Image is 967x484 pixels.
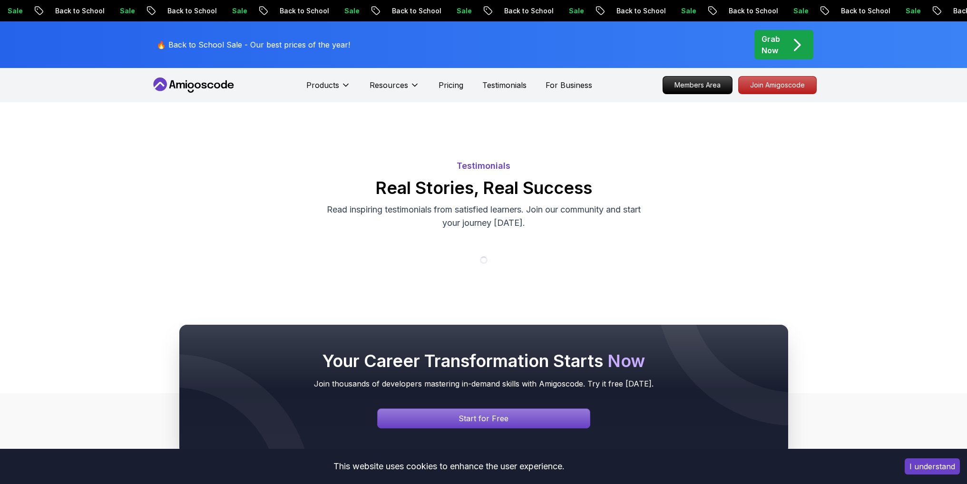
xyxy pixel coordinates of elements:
[7,456,890,477] div: This website uses cookies to enhance the user experience.
[271,6,336,16] p: Back to School
[482,79,527,91] a: Testimonials
[377,408,590,428] a: Signin page
[47,6,111,16] p: Back to School
[159,6,224,16] p: Back to School
[198,378,769,389] p: Join thousands of developers mastering in-demand skills with Amigoscode. Try it free [DATE].
[198,351,769,370] h2: Your Career Transformation Starts
[785,6,815,16] p: Sale
[336,6,366,16] p: Sale
[546,79,592,91] a: For Business
[306,79,339,91] p: Products
[224,6,254,16] p: Sale
[306,79,351,98] button: Products
[370,79,420,98] button: Resources
[897,6,928,16] p: Sale
[663,77,732,94] p: Members Area
[459,413,508,424] p: Start for Free
[738,76,817,94] a: Join Amigoscode
[607,350,645,371] span: Now
[762,33,780,56] p: Grab Now
[448,6,479,16] p: Sale
[370,79,408,91] p: Resources
[832,6,897,16] p: Back to School
[905,458,960,474] button: Accept cookies
[739,77,816,94] p: Join Amigoscode
[156,39,350,50] p: 🔥 Back to School Sale - Our best prices of the year!
[439,79,463,91] a: Pricing
[151,159,817,173] p: Testimonials
[151,178,817,197] h2: Real Stories, Real Success
[560,6,591,16] p: Sale
[324,203,644,230] p: Read inspiring testimonials from satisfied learners. Join our community and start your journey [D...
[111,6,142,16] p: Sale
[496,6,560,16] p: Back to School
[720,6,785,16] p: Back to School
[383,6,448,16] p: Back to School
[608,6,673,16] p: Back to School
[673,6,703,16] p: Sale
[663,76,733,94] a: Members Area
